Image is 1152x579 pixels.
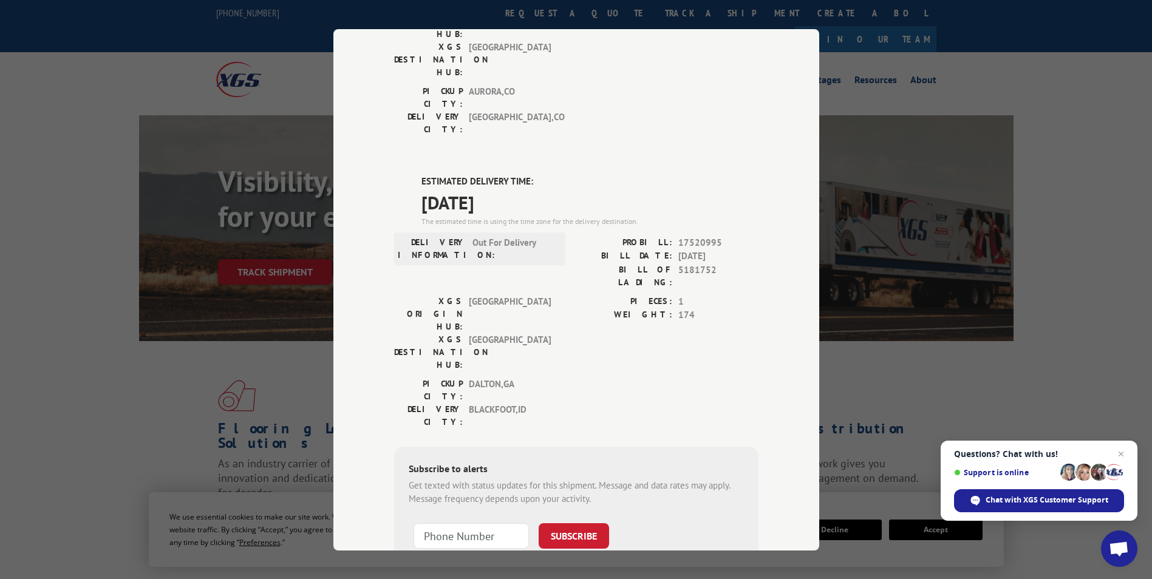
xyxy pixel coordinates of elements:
[678,249,758,263] span: [DATE]
[469,333,551,371] span: [GEOGRAPHIC_DATA]
[954,489,1124,512] div: Chat with XGS Customer Support
[576,249,672,263] label: BILL DATE:
[469,41,551,79] span: [GEOGRAPHIC_DATA]
[576,294,672,308] label: PIECES:
[409,478,744,506] div: Get texted with status updates for this shipment. Message and data rates may apply. Message frequ...
[469,110,551,136] span: [GEOGRAPHIC_DATA] , CO
[986,495,1108,506] span: Chat with XGS Customer Support
[421,188,758,215] span: [DATE]
[409,461,744,478] div: Subscribe to alerts
[394,294,463,333] label: XGS ORIGIN HUB:
[678,294,758,308] span: 1
[394,85,463,110] label: PICKUP CITY:
[394,377,463,402] label: PICKUP CITY:
[1101,530,1137,567] div: Open chat
[469,377,551,402] span: DALTON , GA
[472,235,554,261] span: Out For Delivery
[678,16,758,30] span: 875
[576,308,672,322] label: WEIGHT:
[421,215,758,226] div: The estimated time is using the time zone for the delivery destination.
[394,41,463,79] label: XGS DESTINATION HUB:
[576,235,672,249] label: PROBILL:
[414,523,529,548] input: Phone Number
[394,333,463,371] label: XGS DESTINATION HUB:
[678,235,758,249] span: 17520995
[954,468,1056,477] span: Support is online
[398,235,466,261] label: DELIVERY INFORMATION:
[469,85,551,110] span: AURORA , CO
[678,263,758,288] span: 5181752
[539,523,609,548] button: SUBSCRIBE
[954,449,1124,459] span: Questions? Chat with us!
[469,402,551,428] span: BLACKFOOT , ID
[576,16,672,30] label: WEIGHT:
[469,294,551,333] span: [GEOGRAPHIC_DATA]
[421,175,758,189] label: ESTIMATED DELIVERY TIME:
[1114,447,1128,461] span: Close chat
[678,308,758,322] span: 174
[394,110,463,136] label: DELIVERY CITY:
[394,402,463,428] label: DELIVERY CITY:
[576,263,672,288] label: BILL OF LADING:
